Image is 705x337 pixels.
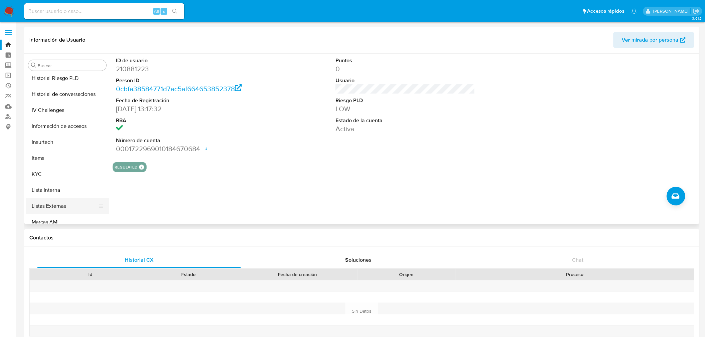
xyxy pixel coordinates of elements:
button: Marcas AML [26,214,109,230]
button: Información de accesos [26,118,109,134]
div: Id [46,271,135,278]
span: Historial CX [125,256,154,264]
div: Proceso [460,271,689,278]
span: Ver mirada por persona [622,32,679,48]
dt: Número de cuenta [116,137,256,144]
dt: Puntos [336,57,475,64]
button: Insurtech [26,134,109,150]
span: s [163,8,165,14]
dd: [DATE] 13:17:32 [116,104,256,114]
span: Soluciones [346,256,372,264]
button: search-icon [168,7,182,16]
a: 0cbfa38584771d7ac5af664653852378 [116,84,242,94]
button: Buscar [31,63,36,68]
h1: Contactos [29,234,694,241]
span: Chat [572,256,584,264]
dt: Estado de la cuenta [336,117,475,124]
button: Historial de conversaciones [26,86,109,102]
div: Estado [144,271,233,278]
input: Buscar [38,63,104,69]
dt: Usuario [336,77,475,84]
dd: 0 [336,64,475,74]
a: Salir [693,8,700,15]
dt: Fecha de Registración [116,97,256,104]
h1: Información de Usuario [29,37,85,43]
button: Lista Interna [26,182,109,198]
span: Accesos rápidos [587,8,625,15]
dt: ID de usuario [116,57,256,64]
dd: LOW [336,104,475,114]
dd: 210881223 [116,64,256,74]
div: Fecha de creación [242,271,353,278]
button: Ver mirada por persona [613,32,694,48]
button: KYC [26,166,109,182]
button: Listas Externas [26,198,104,214]
dt: Person ID [116,77,256,84]
button: Historial Riesgo PLD [26,70,109,86]
span: Alt [154,8,159,14]
button: Items [26,150,109,166]
dt: RBA [116,117,256,124]
dt: Riesgo PLD [336,97,475,104]
dd: 0001722969010184670684 [116,144,256,154]
button: IV Challenges [26,102,109,118]
p: marianathalie.grajeda@mercadolibre.com.mx [653,8,691,14]
div: Origen [362,271,451,278]
input: Buscar usuario o caso... [24,7,184,16]
a: Notificaciones [631,8,637,14]
dd: Activa [336,124,475,134]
